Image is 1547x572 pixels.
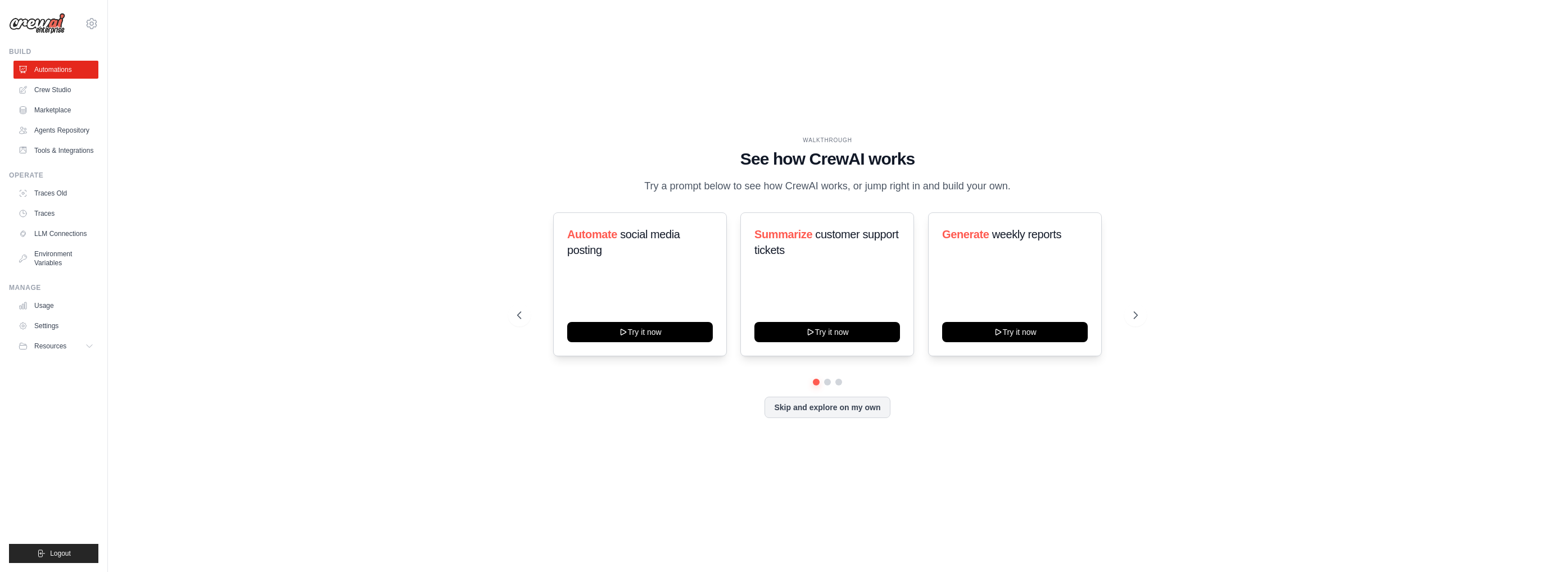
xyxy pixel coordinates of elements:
span: Generate [942,228,989,240]
button: Skip and explore on my own [765,397,890,418]
button: Try it now [754,322,900,342]
a: Automations [13,61,98,79]
a: Settings [13,317,98,335]
img: Logo [9,13,65,34]
button: Logout [9,544,98,563]
button: Resources [13,337,98,355]
span: Resources [34,342,66,351]
span: social media posting [567,228,680,256]
div: Build [9,47,98,56]
div: Operate [9,171,98,180]
a: Tools & Integrations [13,142,98,160]
a: Traces [13,205,98,223]
div: Manage [9,283,98,292]
span: Summarize [754,228,812,240]
button: Try it now [567,322,713,342]
p: Try a prompt below to see how CrewAI works, or jump right in and build your own. [639,178,1016,194]
a: Usage [13,297,98,315]
a: Traces Old [13,184,98,202]
a: LLM Connections [13,225,98,243]
a: Marketplace [13,101,98,119]
span: Logout [50,549,71,558]
a: Environment Variables [13,245,98,272]
span: customer support tickets [754,228,898,256]
span: weekly reports [992,228,1061,240]
a: Agents Repository [13,121,98,139]
h1: See how CrewAI works [517,149,1138,169]
span: Automate [567,228,617,240]
a: Crew Studio [13,81,98,99]
button: Try it now [942,322,1088,342]
div: WALKTHROUGH [517,136,1138,144]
